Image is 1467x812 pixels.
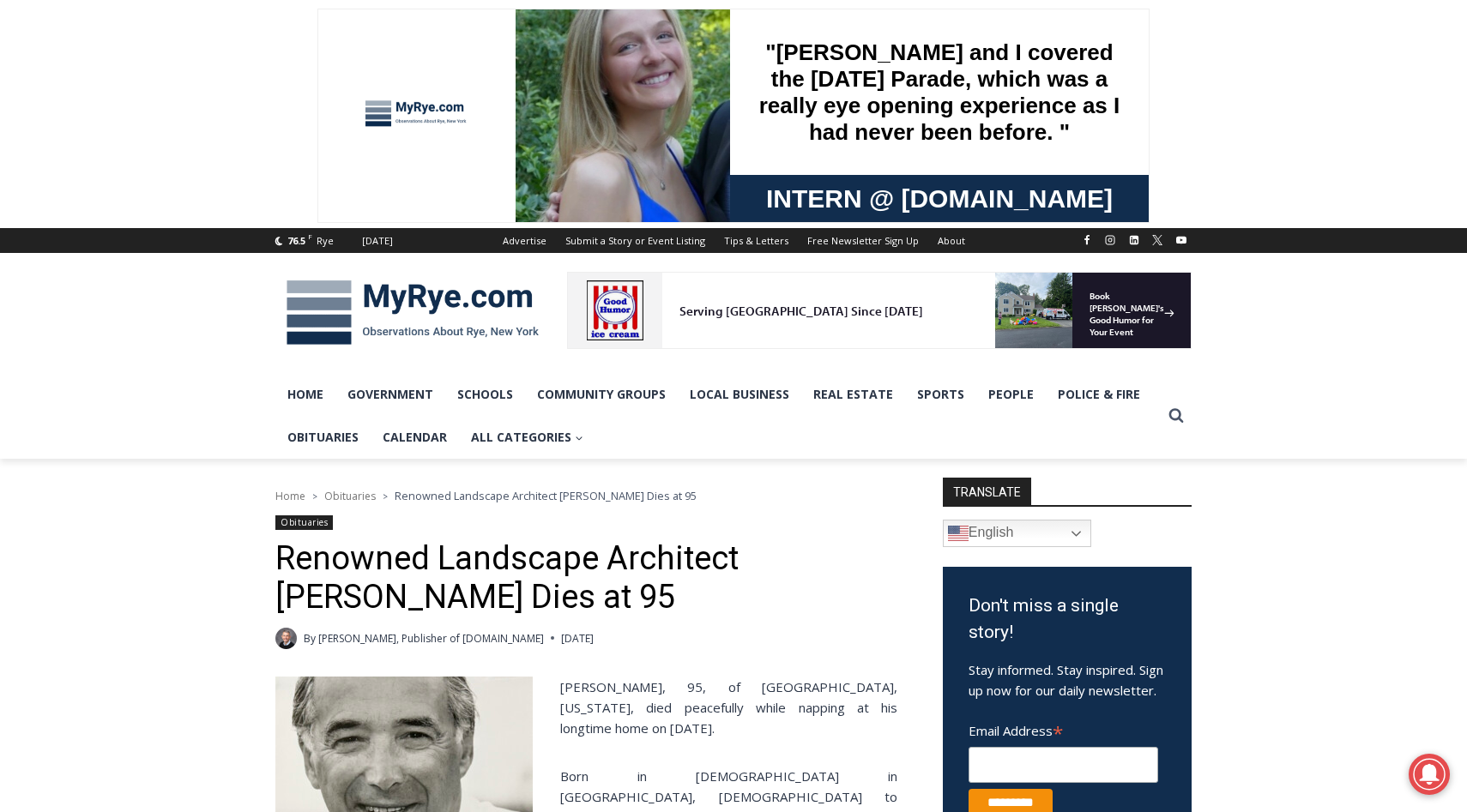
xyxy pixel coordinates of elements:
a: Book [PERSON_NAME]'s Good Humor for Your Event [510,5,619,78]
a: X [1147,230,1168,250]
span: > [312,490,317,502]
p: Stay informed. Stay inspired. Sign up now for our daily newsletter. [969,659,1166,701]
a: Linkedin [1124,230,1144,250]
img: s_800_809a2aa2-bb6e-4add-8b5e-749ad0704c34.jpeg [415,1,518,78]
div: "[PERSON_NAME] and I covered the [DATE] Parade, which was a really eye opening experience as I ha... [433,1,811,166]
a: Facebook [1077,230,1097,250]
a: Advertise [493,228,556,253]
label: Email Address [969,713,1158,744]
div: [DOMAIN_NAME] would like to send you push notifications. You can unsubscribe at any time. [608,21,927,60]
a: Open Tues. - Sun. [PHONE_NUMBER] [1,172,172,214]
a: Instagram [1100,230,1120,250]
span: By [304,630,316,647]
a: English [943,520,1091,547]
a: People [976,373,1046,416]
a: Tips & Letters [715,228,798,253]
a: Submit a Story or Event Listing [556,228,715,253]
div: "the precise, almost orchestrated movements of cutting and assembling sushi and [PERSON_NAME] mak... [176,107,244,205]
button: View Search Form [1161,400,1192,431]
button: Cancel [751,89,838,132]
a: Intern @ [DOMAIN_NAME] [413,166,831,214]
a: Government [335,373,445,416]
a: Free Newsletter Sign Up [798,228,928,253]
a: Community Groups [525,373,678,416]
div: Serving [GEOGRAPHIC_DATA] Since [DATE] [112,31,424,47]
div: [DATE] [362,233,393,249]
h4: Book [PERSON_NAME]'s Good Humor for Your Event [522,18,597,66]
h3: Don't miss a single story! [969,592,1166,647]
a: Schools [445,373,525,416]
button: Child menu of All Categories [459,416,595,459]
a: Obituaries [275,515,333,530]
nav: Secondary Navigation [493,228,975,253]
a: Home [275,489,305,503]
a: Calendar [371,416,459,459]
img: en [948,523,969,544]
div: Rye [317,233,334,249]
img: notification icon [540,21,608,89]
a: Author image [275,628,297,649]
a: Sports [905,373,976,416]
a: [PERSON_NAME], Publisher of [DOMAIN_NAME] [318,631,544,646]
span: F [308,232,312,241]
a: Obituaries [324,489,376,503]
span: Intern @ [DOMAIN_NAME] [449,171,795,209]
button: Allow [848,89,927,132]
strong: TRANSLATE [943,478,1031,505]
span: > [383,490,388,502]
span: Open Tues. - Sun. [PHONE_NUMBER] [5,177,168,242]
a: Home [275,373,335,416]
p: [PERSON_NAME], 95, of [GEOGRAPHIC_DATA], [US_STATE], died peacefully while napping at his longtim... [275,677,897,738]
a: Obituaries [275,416,371,459]
nav: Breadcrumbs [275,487,897,504]
time: [DATE] [561,630,594,647]
span: 76.5 [287,234,305,247]
nav: Primary Navigation [275,373,1161,460]
h1: Renowned Landscape Architect [PERSON_NAME] Dies at 95 [275,539,897,617]
a: About [928,228,975,253]
img: MyRye.com [275,268,550,358]
a: Real Estate [801,373,905,416]
span: Renowned Landscape Architect [PERSON_NAME] Dies at 95 [395,488,697,503]
a: YouTube [1171,230,1192,250]
a: Local Business [678,373,801,416]
a: Police & Fire [1046,373,1152,416]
